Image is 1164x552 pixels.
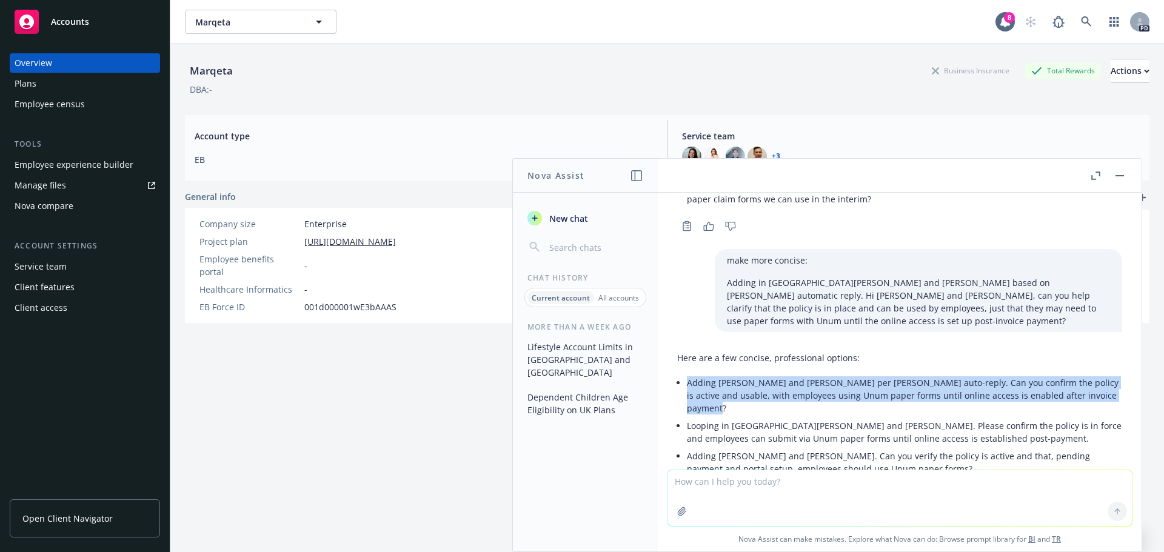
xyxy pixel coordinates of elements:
p: We believe the policy is active, though online services may be limited due to the unpaid invoice.... [687,180,1122,205]
div: Actions [1111,59,1149,82]
img: photo [748,147,767,166]
a: Plans [10,74,160,93]
div: Healthcare Informatics [199,283,299,296]
span: - [304,283,307,296]
div: DBA: - [190,83,212,96]
p: All accounts [598,293,639,303]
img: photo [704,147,723,166]
a: Nova compare [10,196,160,216]
a: Employee census [10,95,160,114]
p: Looping in [GEOGRAPHIC_DATA][PERSON_NAME] and [PERSON_NAME]. Please confirm the policy is in forc... [687,419,1122,445]
h1: Nova Assist [527,169,584,182]
div: EB Force ID [199,301,299,313]
div: Business Insurance [926,63,1015,78]
a: Service team [10,257,160,276]
a: Switch app [1102,10,1126,34]
button: Actions [1111,59,1149,83]
a: BI [1028,534,1035,544]
p: Here are a few concise, professional options: [677,351,1122,364]
button: Dependent Children Age Eligibility on UK Plans [523,387,648,420]
div: Client features [15,278,75,297]
button: Thumbs down [721,218,740,234]
p: Adding in [GEOGRAPHIC_DATA][PERSON_NAME] and [PERSON_NAME] based on [PERSON_NAME] automatic reply... [727,276,1110,327]
div: 8 [1004,12,1015,23]
img: photo [682,147,701,166]
a: Client access [10,298,160,318]
a: Overview [10,53,160,73]
a: Search [1074,10,1099,34]
div: Total Rewards [1025,63,1101,78]
span: - [304,259,307,272]
div: Employee experience builder [15,155,133,175]
div: Project plan [199,235,299,248]
span: New chat [547,212,588,225]
div: More than a week ago [513,322,658,332]
svg: Copy to clipboard [681,221,692,231]
div: Account settings [10,240,160,252]
a: Start snowing [1018,10,1043,34]
span: Account type [195,130,652,142]
a: +3 [772,153,780,160]
div: Chat History [513,273,658,283]
span: Enterprise [304,218,347,230]
span: 001d000001wE3bAAAS [304,301,396,313]
div: Employee census [15,95,85,114]
a: [URL][DOMAIN_NAME] [304,235,396,248]
a: Manage files [10,176,160,195]
span: Marqeta [195,16,300,28]
div: Service team [15,257,67,276]
p: Adding [PERSON_NAME] and [PERSON_NAME]. Can you verify the policy is active and that, pending pay... [687,450,1122,475]
a: add [1135,190,1149,205]
p: make more concise: [727,254,1110,267]
button: Marqeta [185,10,336,34]
img: photo [726,147,745,166]
p: Current account [532,293,590,303]
div: Tools [10,138,160,150]
span: Nova Assist can make mistakes. Explore what Nova can do: Browse prompt library for and [663,527,1137,551]
div: Client access [15,298,67,318]
span: EB [195,153,652,166]
div: Employee benefits portal [199,253,299,278]
div: Manage files [15,176,66,195]
span: General info [185,190,236,203]
div: Marqeta [185,63,238,79]
div: Company size [199,218,299,230]
a: Employee experience builder [10,155,160,175]
div: Overview [15,53,52,73]
span: Service team [682,130,1140,142]
input: Search chats [547,239,643,256]
a: Report a Bug [1046,10,1071,34]
div: Nova compare [15,196,73,216]
a: Accounts [10,5,160,39]
span: Accounts [51,17,89,27]
button: Lifestyle Account Limits in [GEOGRAPHIC_DATA] and [GEOGRAPHIC_DATA] [523,337,648,382]
div: Plans [15,74,36,93]
button: New chat [523,207,648,229]
p: Adding [PERSON_NAME] and [PERSON_NAME] per [PERSON_NAME] auto-reply. Can you confirm the policy i... [687,376,1122,414]
span: Open Client Navigator [22,512,113,525]
a: TR [1052,534,1061,544]
a: Client features [10,278,160,297]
